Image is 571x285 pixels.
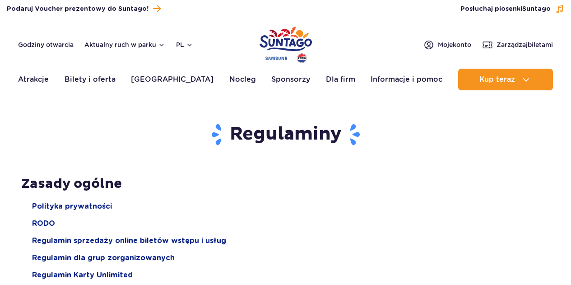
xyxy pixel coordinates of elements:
a: Zarządzajbiletami [482,39,553,50]
button: pl [176,40,193,49]
a: Godziny otwarcia [18,40,74,49]
span: Kup teraz [479,75,515,84]
span: Zarządzaj biletami [497,40,553,49]
a: Bilety i oferta [65,69,116,90]
a: Dla firm [326,69,355,90]
a: Regulamin dla grup zorganizowanych [32,253,175,263]
a: Nocleg [229,69,256,90]
a: Park of Poland [260,23,312,64]
h1: Regulaminy [21,123,550,146]
span: Suntago [522,6,551,12]
a: RODO [32,219,55,229]
span: Moje konto [438,40,471,49]
a: [GEOGRAPHIC_DATA] [131,69,214,90]
button: Aktualny ruch w parku [84,41,165,48]
a: Regulamin Karty Unlimited [32,270,133,280]
a: Polityka prywatności [32,201,112,211]
a: Mojekonto [423,39,471,50]
button: Kup teraz [458,69,553,90]
button: Posłuchaj piosenkiSuntago [460,5,564,14]
a: Regulamin sprzedaży online biletów wstępu i usług [32,236,226,246]
a: Sponsorzy [271,69,310,90]
h2: Zasady ogólne [21,175,550,192]
a: Informacje i pomoc [371,69,442,90]
span: Posłuchaj piosenki [460,5,551,14]
a: Atrakcje [18,69,49,90]
a: Podaruj Voucher prezentowy do Suntago! [7,3,161,15]
span: Podaruj Voucher prezentowy do Suntago! [7,5,149,14]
